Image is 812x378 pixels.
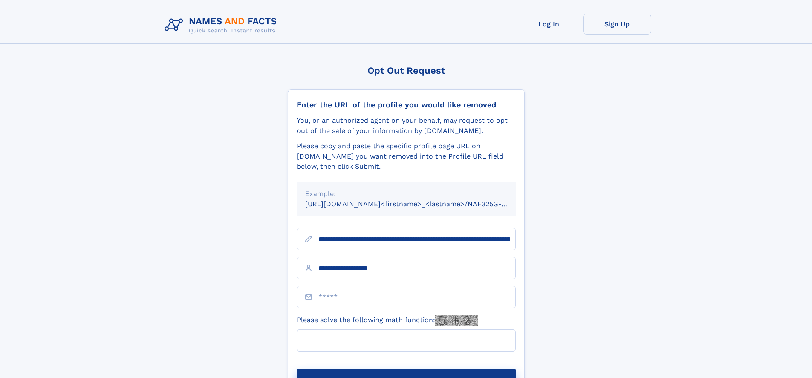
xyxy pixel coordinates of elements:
[305,189,507,199] div: Example:
[288,65,525,76] div: Opt Out Request
[161,14,284,37] img: Logo Names and Facts
[515,14,583,35] a: Log In
[297,141,516,172] div: Please copy and paste the specific profile page URL on [DOMAIN_NAME] you want removed into the Pr...
[305,200,532,208] small: [URL][DOMAIN_NAME]<firstname>_<lastname>/NAF325G-xxxxxxxx
[297,100,516,110] div: Enter the URL of the profile you would like removed
[583,14,651,35] a: Sign Up
[297,315,478,326] label: Please solve the following math function:
[297,115,516,136] div: You, or an authorized agent on your behalf, may request to opt-out of the sale of your informatio...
